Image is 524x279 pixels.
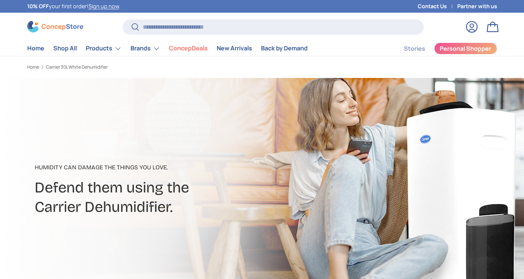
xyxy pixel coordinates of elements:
[88,3,119,10] a: Sign up now
[46,65,108,69] a: Carrier 30L White Dehumidifier
[404,41,425,56] a: Stories
[27,2,120,10] p: your first order! .
[27,3,49,10] strong: 10% OFF
[440,46,491,51] span: Personal Shopper
[53,41,77,56] a: Shop All
[27,21,83,32] img: ConcepStore
[126,41,164,56] summary: Brands
[35,178,321,217] h2: Defend them using the Carrier Dehumidifier.
[217,41,252,56] a: New Arrivals
[27,65,39,69] a: Home
[434,43,497,54] a: Personal Shopper
[81,41,126,56] summary: Products
[35,163,321,172] p: Humidity can damage the things you love.
[27,41,44,56] a: Home
[261,41,308,56] a: Back by Demand
[386,41,497,56] nav: Secondary
[169,41,208,56] a: ConcepDeals
[131,41,160,56] a: Brands
[27,41,308,56] nav: Primary
[27,64,276,70] nav: Breadcrumbs
[457,2,497,10] a: Partner with us
[86,41,122,56] a: Products
[418,2,457,10] a: Contact Us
